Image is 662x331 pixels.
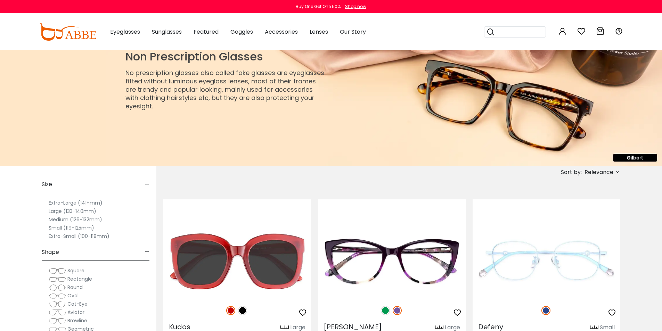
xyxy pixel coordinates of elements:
img: Cat-Eye.png [49,301,66,308]
span: Oval [67,292,79,299]
span: Aviator [67,309,84,316]
img: size ruler [435,325,443,330]
span: Eyeglasses [110,28,140,36]
h1: Non Prescription Glasses [125,50,326,63]
span: Goggles [230,28,253,36]
img: Black [238,306,247,315]
span: Featured [194,28,219,36]
img: Red [226,306,235,315]
img: size ruler [280,325,289,330]
img: Purple Freda - Acetate ,Universal Bridge Fit [318,224,466,298]
span: Our Story [340,28,366,36]
label: Extra-Small (100-118mm) [49,232,109,240]
img: Round.png [49,284,66,291]
img: Rectangle.png [49,276,66,283]
span: Rectangle [67,275,92,282]
span: Accessories [265,28,298,36]
p: No prescription glasses also called fake glasses are eyeglasses fitted without luminous eyeglass ... [125,69,326,110]
span: - [145,244,149,260]
img: Aviator.png [49,309,66,316]
span: Sunglasses [152,28,182,36]
label: Large (133-140mm) [49,207,96,215]
label: Extra-Large (141+mm) [49,199,103,207]
img: Green [381,306,390,315]
label: Medium (126-132mm) [49,215,102,224]
span: - [145,176,149,193]
div: Buy One Get One 50% [296,3,341,10]
a: Shop now [342,3,366,9]
img: Red Kudos - Plastic ,Sunglasses [163,224,311,298]
img: abbeglasses.com [39,23,96,41]
span: Relevance [585,166,613,179]
span: Cat-Eye [67,300,88,307]
img: Square.png [49,267,66,274]
img: Purple [393,306,402,315]
span: Square [67,267,84,274]
span: Sort by: [561,168,582,176]
span: Shape [42,244,59,260]
label: Small (119-125mm) [49,224,94,232]
div: Shop now [345,3,366,10]
span: Lenses [310,28,328,36]
img: Blue [541,306,550,315]
span: Size [42,176,52,193]
img: Browline.png [49,317,66,324]
img: Oval.png [49,292,66,299]
img: Blue Defeny - Metal ,Adjust Nose Pads [473,224,620,298]
span: Round [67,284,83,291]
img: Non Prescription Glasses [106,50,662,166]
span: Browline [67,317,87,324]
img: size ruler [590,325,598,330]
